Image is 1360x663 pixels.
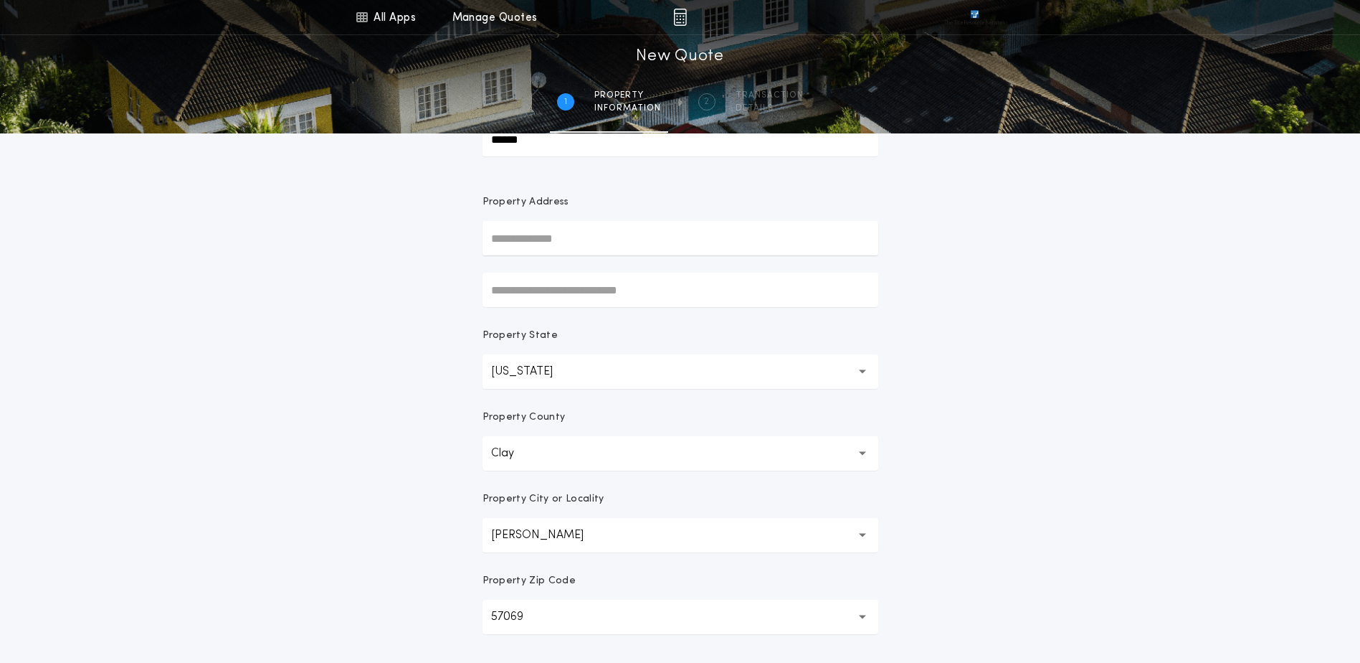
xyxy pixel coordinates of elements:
h1: New Quote [636,45,723,68]
img: vs-icon [944,10,1004,24]
button: 57069 [482,600,878,634]
p: Clay [491,445,537,462]
p: Property City or Locality [482,492,604,507]
p: [PERSON_NAME] [491,527,607,544]
p: [US_STATE] [491,363,576,380]
p: 57069 [491,608,546,626]
h2: 1 [564,96,567,108]
h2: 2 [704,96,709,108]
input: Prepared For [482,122,878,156]
span: Transaction [736,90,804,101]
button: [PERSON_NAME] [482,518,878,552]
button: Clay [482,436,878,471]
span: information [594,103,661,114]
p: Property Address [482,195,878,210]
span: details [736,103,804,114]
button: [US_STATE] [482,354,878,389]
p: Property County [482,410,566,425]
p: Property Zip Code [482,574,576,588]
p: Property State [482,329,558,343]
img: img [673,9,687,26]
span: Property [594,90,661,101]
